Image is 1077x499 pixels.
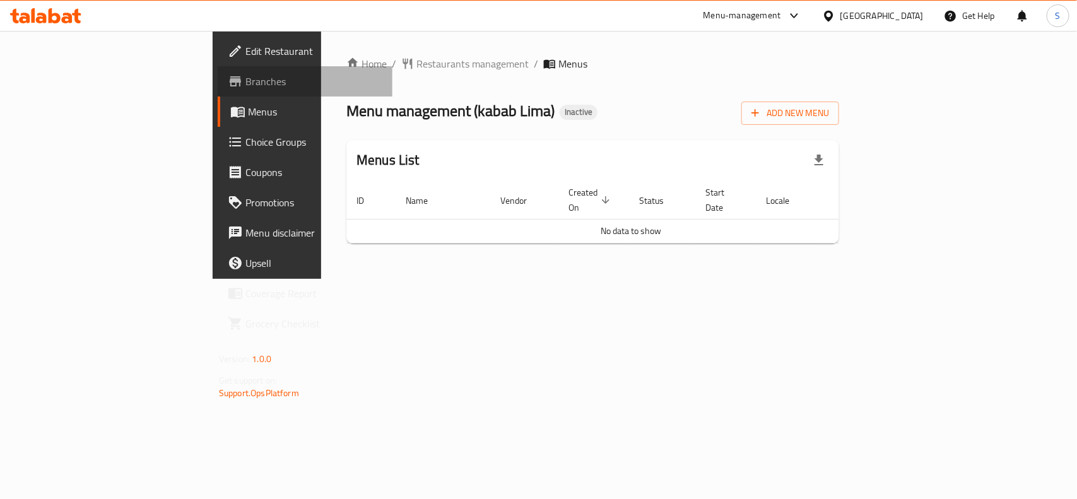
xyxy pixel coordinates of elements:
[346,97,555,125] span: Menu management ( kabab Lima )
[356,151,420,170] h2: Menus List
[245,44,382,59] span: Edit Restaurant
[245,74,382,89] span: Branches
[766,193,806,208] span: Locale
[219,385,299,401] a: Support.OpsPlatform
[218,278,392,308] a: Coverage Report
[218,187,392,218] a: Promotions
[218,36,392,66] a: Edit Restaurant
[245,195,382,210] span: Promotions
[558,56,587,71] span: Menus
[804,145,834,175] div: Export file
[218,308,392,339] a: Grocery Checklist
[751,105,829,121] span: Add New Menu
[245,225,382,240] span: Menu disclaimer
[500,193,543,208] span: Vendor
[218,157,392,187] a: Coupons
[406,193,444,208] span: Name
[392,56,396,71] li: /
[245,165,382,180] span: Coupons
[346,181,915,244] table: enhanced table
[245,316,382,331] span: Grocery Checklist
[218,97,392,127] a: Menus
[252,351,271,367] span: 1.0.0
[245,255,382,271] span: Upsell
[821,181,915,220] th: Actions
[401,56,529,71] a: Restaurants management
[560,105,597,120] div: Inactive
[219,351,250,367] span: Version:
[601,223,661,239] span: No data to show
[248,104,382,119] span: Menus
[218,127,392,157] a: Choice Groups
[840,9,924,23] div: [GEOGRAPHIC_DATA]
[346,56,839,71] nav: breadcrumb
[560,107,597,117] span: Inactive
[219,372,277,389] span: Get support on:
[416,56,529,71] span: Restaurants management
[218,248,392,278] a: Upsell
[218,218,392,248] a: Menu disclaimer
[218,66,392,97] a: Branches
[703,8,781,23] div: Menu-management
[534,56,538,71] li: /
[1056,9,1061,23] span: S
[639,193,680,208] span: Status
[245,134,382,150] span: Choice Groups
[356,193,380,208] span: ID
[705,185,741,215] span: Start Date
[245,286,382,301] span: Coverage Report
[568,185,614,215] span: Created On
[741,102,839,125] button: Add New Menu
